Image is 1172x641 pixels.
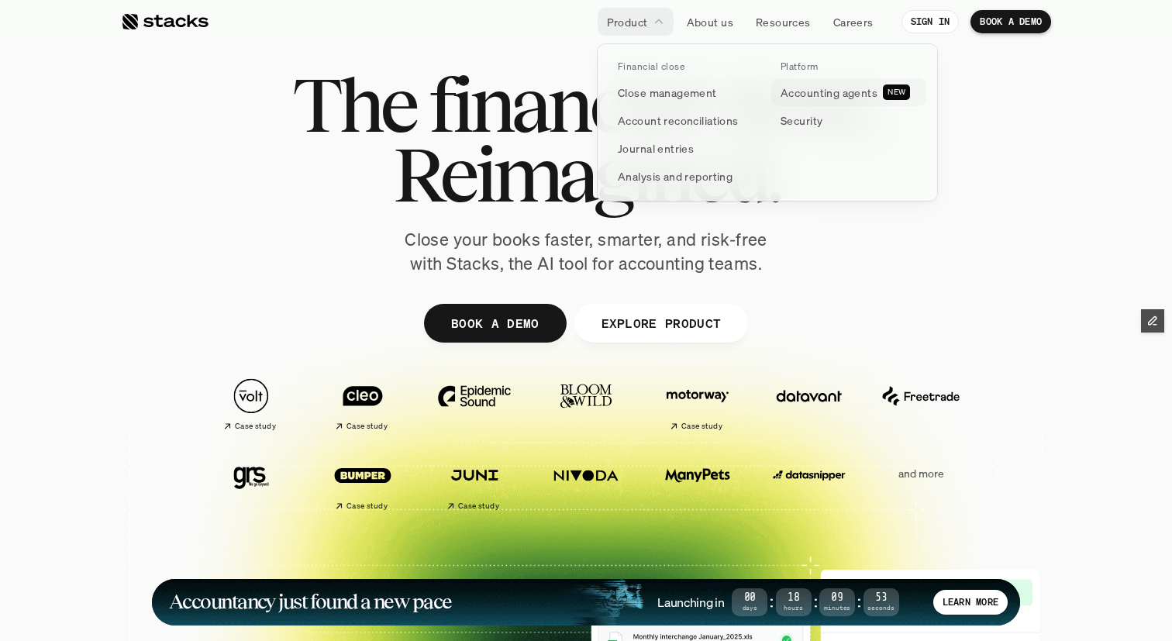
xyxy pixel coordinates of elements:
[618,84,717,101] p: Close management
[235,422,276,431] h2: Case study
[458,501,499,511] h2: Case study
[426,450,522,517] a: Case study
[781,61,819,72] p: Platform
[574,304,748,343] a: EXPLORE PRODUCT
[681,422,722,431] h2: Case study
[732,594,767,602] span: 00
[1141,309,1164,333] button: Edit Framer Content
[863,594,899,602] span: 53
[601,312,721,334] p: EXPLORE PRODUCT
[315,370,411,438] a: Case study
[970,10,1051,33] a: BOOK A DEMO
[608,134,764,162] a: Journal entries
[392,228,780,276] p: Close your books faster, smarter, and risk-free with Stacks, the AI tool for accounting teams.
[650,370,746,438] a: Case study
[819,605,855,611] span: Minutes
[346,422,388,431] h2: Case study
[732,605,767,611] span: Days
[781,84,877,101] p: Accounting agents
[608,78,764,106] a: Close management
[746,8,820,36] a: Resources
[203,370,299,438] a: Case study
[901,10,960,33] a: SIGN IN
[424,304,567,343] a: BOOK A DEMO
[608,106,764,134] a: Account reconciliations
[771,78,926,106] a: Accounting agentsNEW
[618,168,732,184] p: Analysis and reporting
[608,162,764,190] a: Analysis and reporting
[429,70,696,140] span: financial
[863,605,899,611] span: Seconds
[833,14,874,30] p: Careers
[855,593,863,611] strong: :
[393,140,780,209] span: Reimagined.
[756,14,811,30] p: Resources
[183,359,251,370] a: Privacy Policy
[169,593,452,611] h1: Accountancy just found a new pace
[618,61,684,72] p: Financial close
[873,467,969,481] p: and more
[677,8,743,36] a: About us
[824,8,883,36] a: Careers
[911,16,950,27] p: SIGN IN
[618,112,739,129] p: Account reconciliations
[776,605,812,611] span: Hours
[776,594,812,602] span: 18
[346,501,388,511] h2: Case study
[781,112,822,129] p: Security
[607,14,648,30] p: Product
[888,88,905,97] h2: NEW
[292,70,415,140] span: The
[767,593,775,611] strong: :
[819,594,855,602] span: 09
[771,106,926,134] a: Security
[980,16,1042,27] p: BOOK A DEMO
[451,312,539,334] p: BOOK A DEMO
[315,450,411,517] a: Case study
[618,140,694,157] p: Journal entries
[687,14,733,30] p: About us
[812,593,819,611] strong: :
[152,579,1020,625] a: Accountancy just found a new paceLaunching in00Days:18Hours:09Minutes:53SecondsLEARN MORE
[943,597,998,608] p: LEARN MORE
[657,594,724,611] h4: Launching in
